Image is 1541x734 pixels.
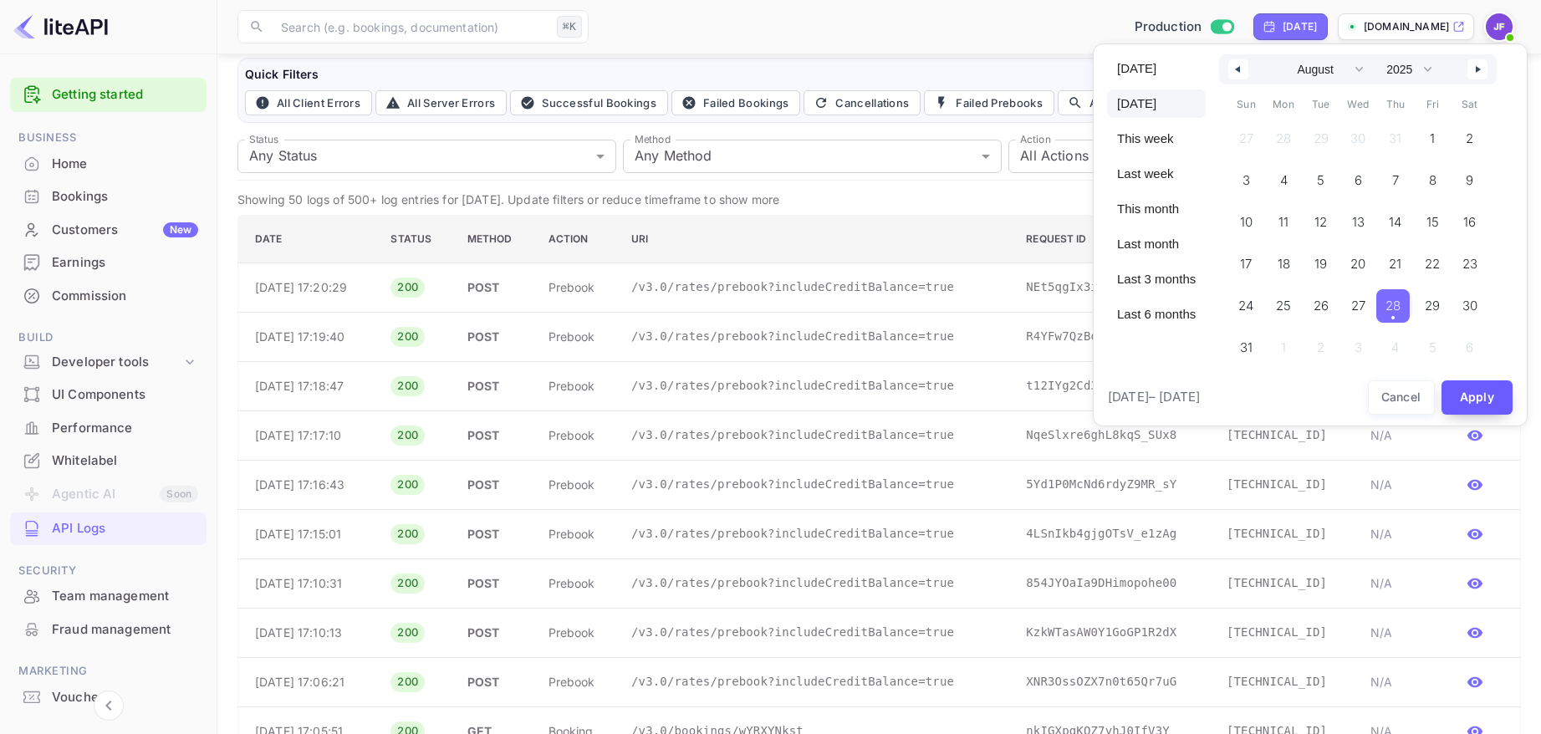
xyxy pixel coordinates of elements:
button: 11 [1265,201,1303,235]
span: Sun [1227,91,1265,118]
button: 24 [1227,285,1265,319]
button: 5 [1302,160,1339,193]
button: Last month [1107,230,1206,258]
span: 9 [1466,166,1473,196]
span: 6 [1355,166,1362,196]
button: 20 [1339,243,1377,277]
span: 8 [1429,166,1436,196]
button: 2 [1452,118,1489,151]
span: 26 [1314,291,1329,321]
button: 13 [1339,201,1377,235]
span: 2 [1466,124,1473,154]
span: 28 [1385,291,1401,321]
button: 25 [1265,285,1303,319]
span: 24 [1238,291,1253,321]
span: 1 [1430,124,1435,154]
span: [DATE] – [DATE] [1108,388,1200,407]
button: 17 [1227,243,1265,277]
span: 10 [1240,207,1253,237]
span: 12 [1314,207,1327,237]
span: 27 [1351,291,1365,321]
span: 30 [1462,291,1477,321]
button: This week [1107,125,1206,153]
button: 14 [1376,201,1414,235]
span: Fri [1414,91,1452,118]
button: 18 [1265,243,1303,277]
span: Sat [1452,91,1489,118]
button: 31 [1227,327,1265,360]
span: 18 [1278,249,1290,279]
span: 14 [1389,207,1401,237]
span: Tue [1302,91,1339,118]
button: 15 [1414,201,1452,235]
button: This month [1107,195,1206,223]
span: 16 [1463,207,1476,237]
button: 30 [1452,285,1489,319]
span: 22 [1425,249,1440,279]
span: 13 [1352,207,1365,237]
button: 7 [1376,160,1414,193]
button: 28 [1376,285,1414,319]
span: Thu [1376,91,1414,118]
button: 26 [1302,285,1339,319]
span: 23 [1462,249,1477,279]
button: 22 [1414,243,1452,277]
button: Cancel [1368,380,1435,415]
span: 3 [1242,166,1250,196]
span: Mon [1265,91,1303,118]
button: 3 [1227,160,1265,193]
button: 8 [1414,160,1452,193]
span: 19 [1314,249,1327,279]
span: 5 [1317,166,1324,196]
button: [DATE] [1107,89,1206,118]
button: [DATE] [1107,54,1206,83]
button: 19 [1302,243,1339,277]
span: 17 [1240,249,1252,279]
button: Last week [1107,160,1206,188]
button: Apply [1441,380,1513,415]
span: 15 [1426,207,1439,237]
button: 4 [1265,160,1303,193]
span: 25 [1276,291,1291,321]
button: 10 [1227,201,1265,235]
span: 31 [1240,333,1253,363]
span: 29 [1425,291,1440,321]
span: 4 [1280,166,1288,196]
span: 7 [1392,166,1399,196]
button: 9 [1452,160,1489,193]
span: Wed [1339,91,1377,118]
button: 6 [1339,160,1377,193]
button: 23 [1452,243,1489,277]
button: 16 [1452,201,1489,235]
button: Last 6 months [1107,300,1206,329]
span: 20 [1350,249,1365,279]
button: 1 [1414,118,1452,151]
button: Last 3 months [1107,265,1206,293]
span: 21 [1389,249,1401,279]
button: 29 [1414,285,1452,319]
button: 12 [1302,201,1339,235]
span: 11 [1278,207,1288,237]
button: 27 [1339,285,1377,319]
button: 21 [1376,243,1414,277]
